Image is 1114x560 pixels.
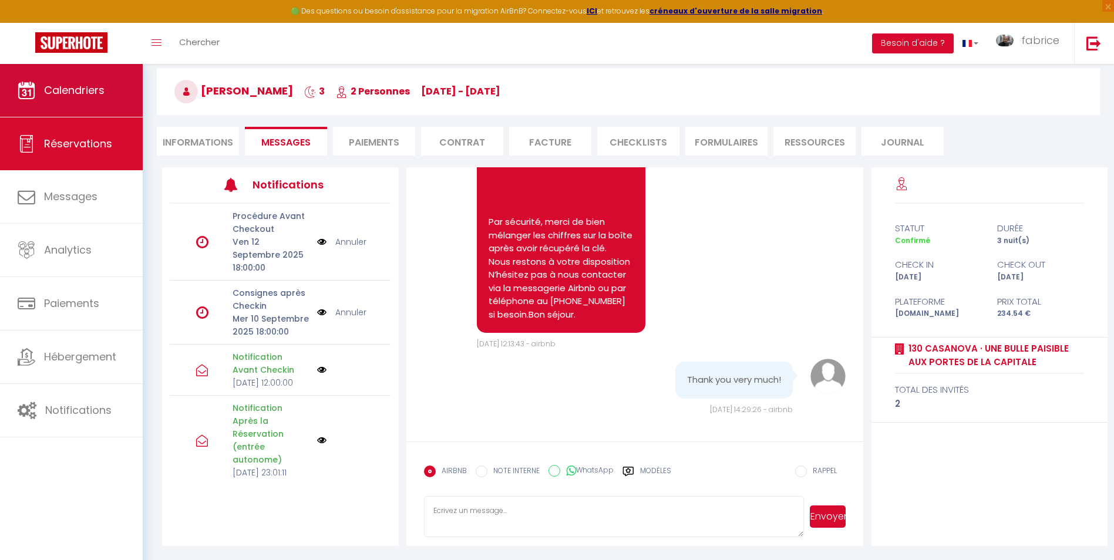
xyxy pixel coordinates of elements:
[987,23,1074,64] a: ... fabrice
[261,136,311,149] span: Messages
[895,235,930,245] span: Confirmé
[990,235,1092,247] div: 3 nuit(s)
[887,258,990,272] div: check in
[810,359,846,394] img: avatar.png
[895,383,1084,397] div: total des invités
[807,465,837,478] label: RAPPEL
[560,465,614,478] label: WhatsApp
[233,286,309,312] p: Consignes après Checkin
[649,6,822,16] a: créneaux d'ouverture de la salle migration
[233,235,309,274] p: Ven 12 Septembre 2025 18:00:00
[179,36,220,48] span: Chercher
[685,127,768,156] li: FORMULAIRES
[233,312,309,338] p: Mer 10 Septembre 2025 18:00:00
[990,221,1092,235] div: durée
[597,127,679,156] li: CHECKLISTS
[710,404,793,414] span: [DATE] 14:29:26 - airbnb
[640,465,671,486] label: Modèles
[233,350,309,376] p: Notification Avant Checkin
[436,465,467,478] label: AIRBNB
[421,127,503,156] li: Contrat
[773,127,856,156] li: Ressources
[304,85,325,98] span: 3
[872,33,954,53] button: Besoin d'aide ?
[477,339,556,349] span: [DATE] 12:13:43 - airbnb
[895,397,1084,411] div: 2
[317,235,327,248] img: NO IMAGE
[44,136,112,151] span: Réservations
[1021,33,1059,48] span: fabrice
[174,83,293,98] span: [PERSON_NAME]
[317,365,327,375] img: NO IMAGE
[44,349,116,364] span: Hébergement
[687,373,781,387] pre: Thank you very much!
[9,5,45,40] button: Ouvrir le widget de chat LiveChat
[1086,36,1101,50] img: logout
[421,85,500,98] span: [DATE] - [DATE]
[335,235,366,248] a: Annuler
[317,306,327,319] img: NO IMAGE
[887,221,990,235] div: statut
[990,258,1092,272] div: check out
[990,295,1092,309] div: Prix total
[44,83,105,97] span: Calendriers
[333,127,415,156] li: Paiements
[587,6,597,16] a: ICI
[810,505,846,528] button: Envoyer
[35,32,107,53] img: Super Booking
[233,376,309,389] p: [DATE] 12:00:00
[44,242,92,257] span: Analytics
[336,85,410,98] span: 2 Personnes
[233,402,309,466] p: Notification Après la Réservation (entrée autonome)
[253,171,345,198] h3: Notifications
[335,306,366,319] a: Annuler
[233,466,309,479] p: [DATE] 23:01:11
[44,189,97,204] span: Messages
[990,308,1092,319] div: 234.54 €
[996,35,1014,46] img: ...
[861,127,944,156] li: Journal
[990,272,1092,283] div: [DATE]
[487,465,540,478] label: NOTE INTERNE
[233,210,309,235] p: Procédure Avant Checkout
[170,23,228,64] a: Chercher
[44,296,99,311] span: Paiements
[904,342,1084,369] a: 130 Casanova · Une bulle paisible aux portes de la capitale
[157,127,239,156] li: Informations
[317,436,327,445] img: NO IMAGE
[509,127,591,156] li: Facture
[887,295,990,309] div: Plateforme
[887,272,990,283] div: [DATE]
[45,403,112,417] span: Notifications
[887,308,990,319] div: [DOMAIN_NAME]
